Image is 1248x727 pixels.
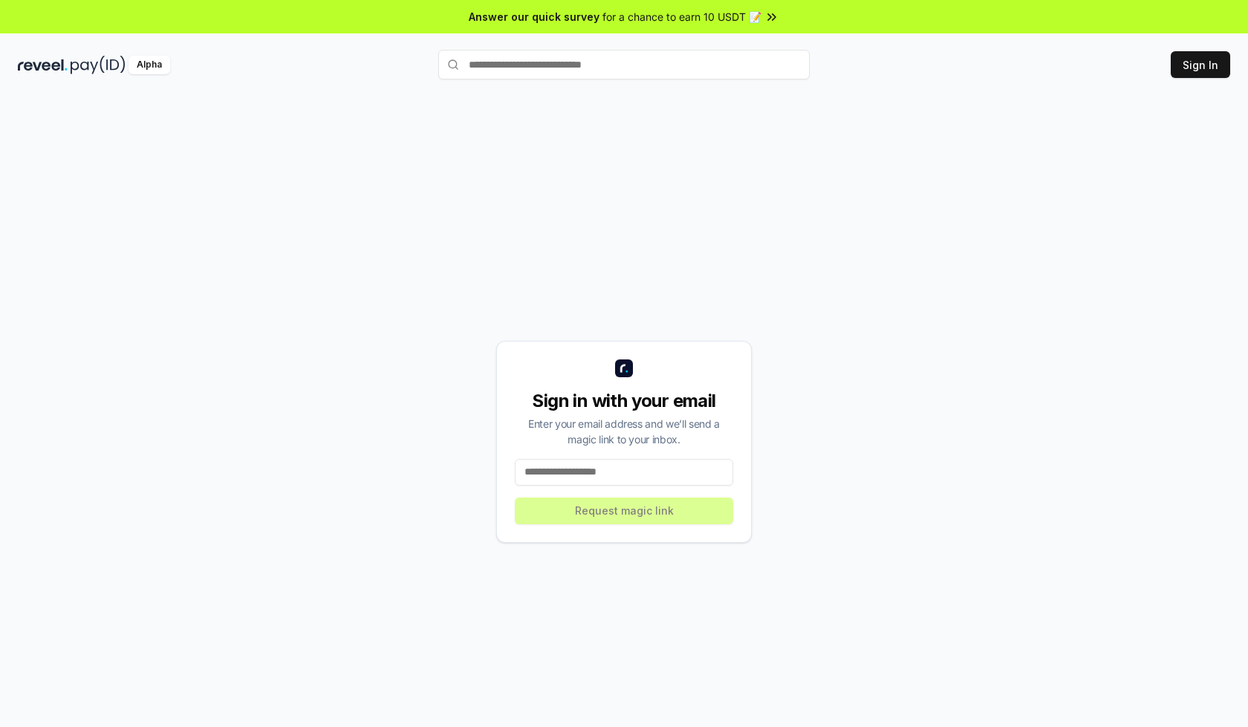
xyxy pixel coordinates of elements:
[602,9,761,25] span: for a chance to earn 10 USDT 📝
[515,389,733,413] div: Sign in with your email
[469,9,599,25] span: Answer our quick survey
[71,56,126,74] img: pay_id
[515,416,733,447] div: Enter your email address and we’ll send a magic link to your inbox.
[18,56,68,74] img: reveel_dark
[129,56,170,74] div: Alpha
[615,359,633,377] img: logo_small
[1171,51,1230,78] button: Sign In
